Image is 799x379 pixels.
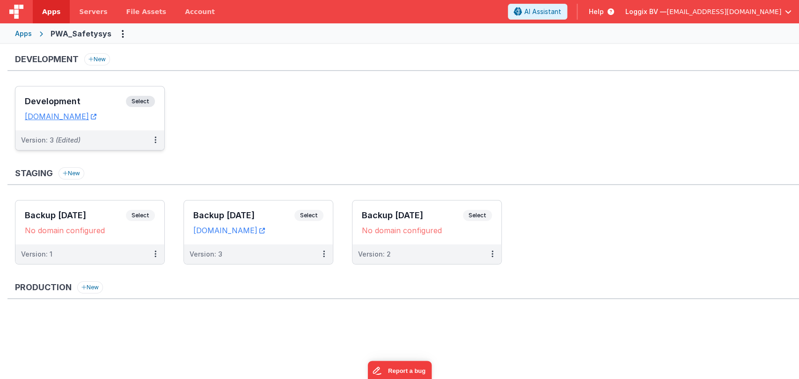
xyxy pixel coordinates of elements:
[84,53,110,65] button: New
[15,55,79,64] h3: Development
[42,7,60,16] span: Apps
[294,210,323,221] span: Select
[362,211,463,220] h3: Backup [DATE]
[193,226,265,235] a: [DOMAIN_NAME]
[508,4,567,20] button: AI Assistant
[589,7,604,16] span: Help
[667,7,781,16] span: [EMAIL_ADDRESS][DOMAIN_NAME]
[56,136,81,144] span: (Edited)
[25,112,96,121] a: [DOMAIN_NAME]
[625,7,667,16] span: Loggix BV —
[126,210,155,221] span: Select
[524,7,561,16] span: AI Assistant
[77,281,103,293] button: New
[463,210,492,221] span: Select
[79,7,107,16] span: Servers
[625,7,792,16] button: Loggix BV — [EMAIL_ADDRESS][DOMAIN_NAME]
[362,226,492,235] div: No domain configured
[15,29,32,38] div: Apps
[51,28,111,39] div: PWA_Safetysys
[193,211,294,220] h3: Backup [DATE]
[25,97,126,106] h3: Development
[25,226,155,235] div: No domain configured
[358,250,391,259] div: Version: 2
[115,26,130,41] button: Options
[59,167,84,179] button: New
[15,283,72,292] h3: Production
[126,96,155,107] span: Select
[15,169,53,178] h3: Staging
[190,250,222,259] div: Version: 3
[21,136,81,145] div: Version: 3
[126,7,167,16] span: File Assets
[21,250,52,259] div: Version: 1
[25,211,126,220] h3: Backup [DATE]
